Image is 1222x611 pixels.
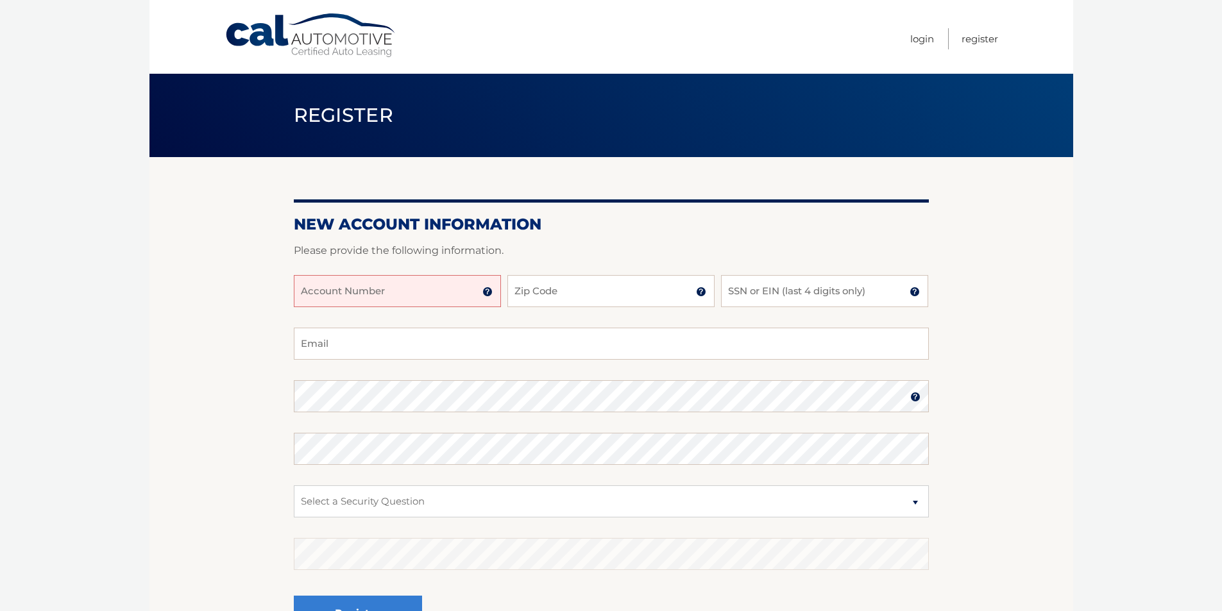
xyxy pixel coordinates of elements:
span: Register [294,103,394,127]
a: Login [910,28,934,49]
img: tooltip.svg [910,392,921,402]
a: Register [962,28,998,49]
img: tooltip.svg [910,287,920,297]
p: Please provide the following information. [294,242,929,260]
img: tooltip.svg [482,287,493,297]
input: Email [294,328,929,360]
a: Cal Automotive [225,13,398,58]
input: SSN or EIN (last 4 digits only) [721,275,928,307]
img: tooltip.svg [696,287,706,297]
input: Account Number [294,275,501,307]
h2: New Account Information [294,215,929,234]
input: Zip Code [507,275,715,307]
